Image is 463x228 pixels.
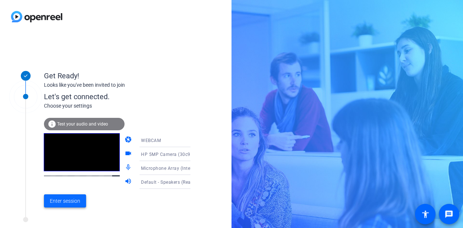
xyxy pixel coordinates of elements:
[44,194,86,208] button: Enter session
[125,177,133,186] mat-icon: volume_up
[44,70,190,81] div: Get Ready!
[50,197,80,205] span: Enter session
[141,179,220,185] span: Default - Speakers (Realtek(R) Audio)
[125,136,133,145] mat-icon: camera
[48,120,56,128] mat-icon: info
[44,102,205,110] div: Choose your settings
[44,81,190,89] div: Looks like you've been invited to join
[141,151,204,157] span: HP 5MP Camera (30c9:0040)
[44,91,205,102] div: Let's get connected.
[421,210,430,218] mat-icon: accessibility
[141,165,303,171] span: Microphone Array (Intel® Smart Sound Technology for Digital Microphones)
[445,210,453,218] mat-icon: message
[141,138,161,143] span: WEBCAM
[57,122,108,127] span: Test your audio and video
[125,164,133,172] mat-icon: mic_none
[125,150,133,158] mat-icon: videocam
